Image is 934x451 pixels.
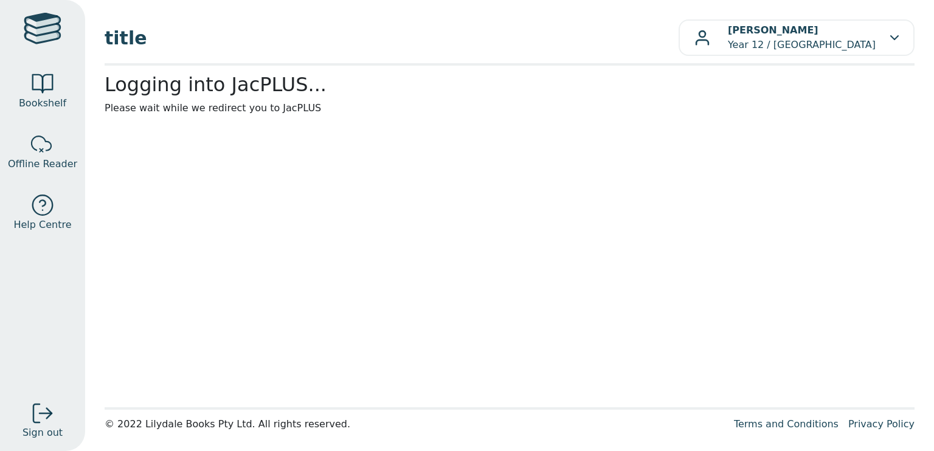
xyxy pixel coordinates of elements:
[728,24,818,36] b: [PERSON_NAME]
[19,96,66,111] span: Bookshelf
[728,23,876,52] p: Year 12 / [GEOGRAPHIC_DATA]
[734,418,839,430] a: Terms and Conditions
[105,417,724,432] div: © 2022 Lilydale Books Pty Ltd. All rights reserved.
[679,19,915,56] button: [PERSON_NAME]Year 12 / [GEOGRAPHIC_DATA]
[105,73,915,96] h2: Logging into JacPLUS...
[22,425,63,440] span: Sign out
[848,418,915,430] a: Privacy Policy
[105,101,915,115] p: Please wait while we redirect you to JacPLUS
[105,24,679,52] span: title
[8,157,77,171] span: Offline Reader
[13,218,71,232] span: Help Centre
